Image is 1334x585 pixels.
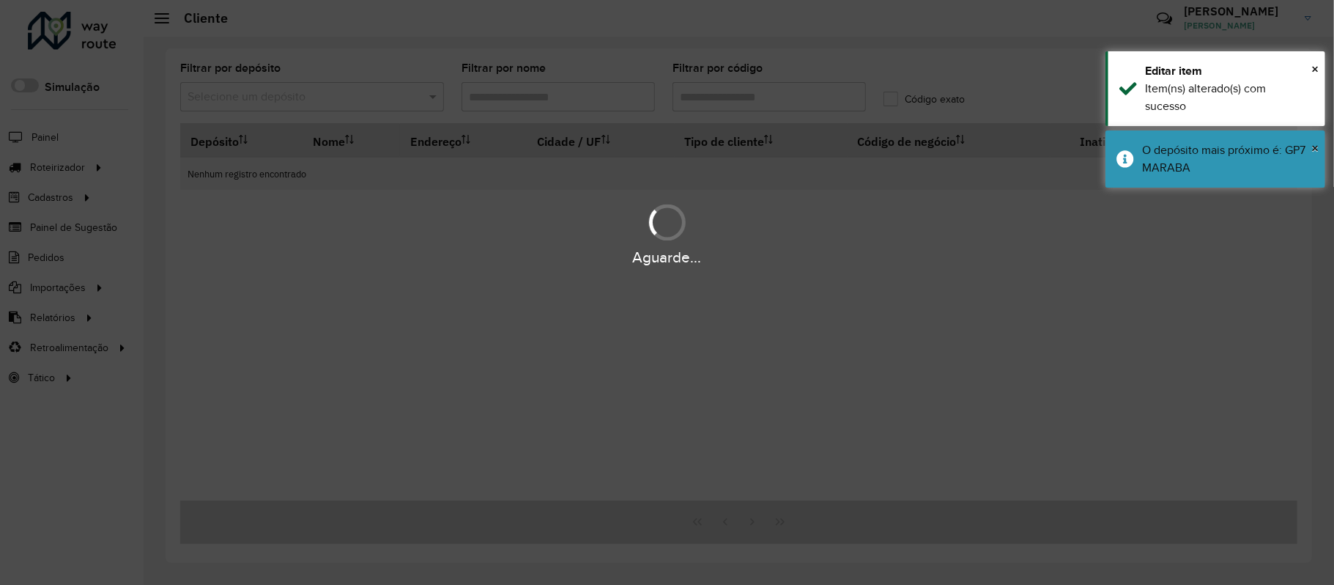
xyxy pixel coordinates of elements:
[1311,140,1319,156] font: ×
[1145,82,1266,112] font: Item(ns) alterado(s) com sucesso
[1311,58,1319,80] button: Fechar
[1145,62,1314,80] div: Editar item
[1311,61,1319,77] font: ×
[1142,144,1305,174] font: O depósito mais próximo é: GP7 MARABA
[1145,65,1202,77] font: Editar item
[633,249,702,266] font: Aguarde...
[1311,137,1319,159] button: Fechar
